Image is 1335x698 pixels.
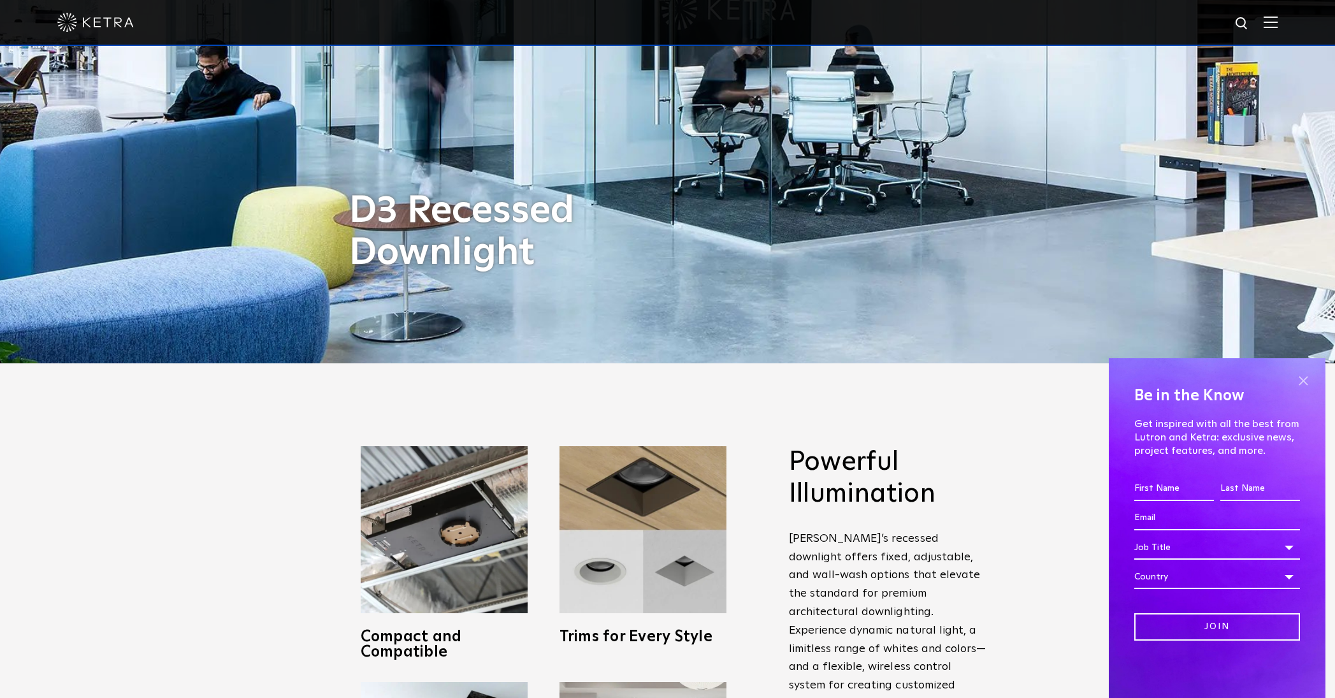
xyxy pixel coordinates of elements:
div: Job Title [1134,535,1300,560]
h3: Trims for Every Style [559,629,726,644]
h3: Compact and Compatible [361,629,528,660]
div: Country [1134,565,1300,589]
input: Join [1134,613,1300,641]
h4: Be in the Know [1134,384,1300,408]
img: search icon [1234,16,1250,32]
h1: D3 Recessed Downlight [349,190,674,274]
p: Get inspired with all the best from Lutron and Ketra: exclusive news, project features, and more. [1134,418,1300,457]
input: First Name [1134,477,1214,501]
img: trims-for-every-style [559,446,726,613]
h2: Powerful Illumination [789,446,986,511]
input: Email [1134,506,1300,530]
input: Last Name [1220,477,1300,501]
img: compact-and-copatible [361,446,528,613]
img: Hamburger%20Nav.svg [1264,16,1278,28]
img: ketra-logo-2019-white [57,13,134,32]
